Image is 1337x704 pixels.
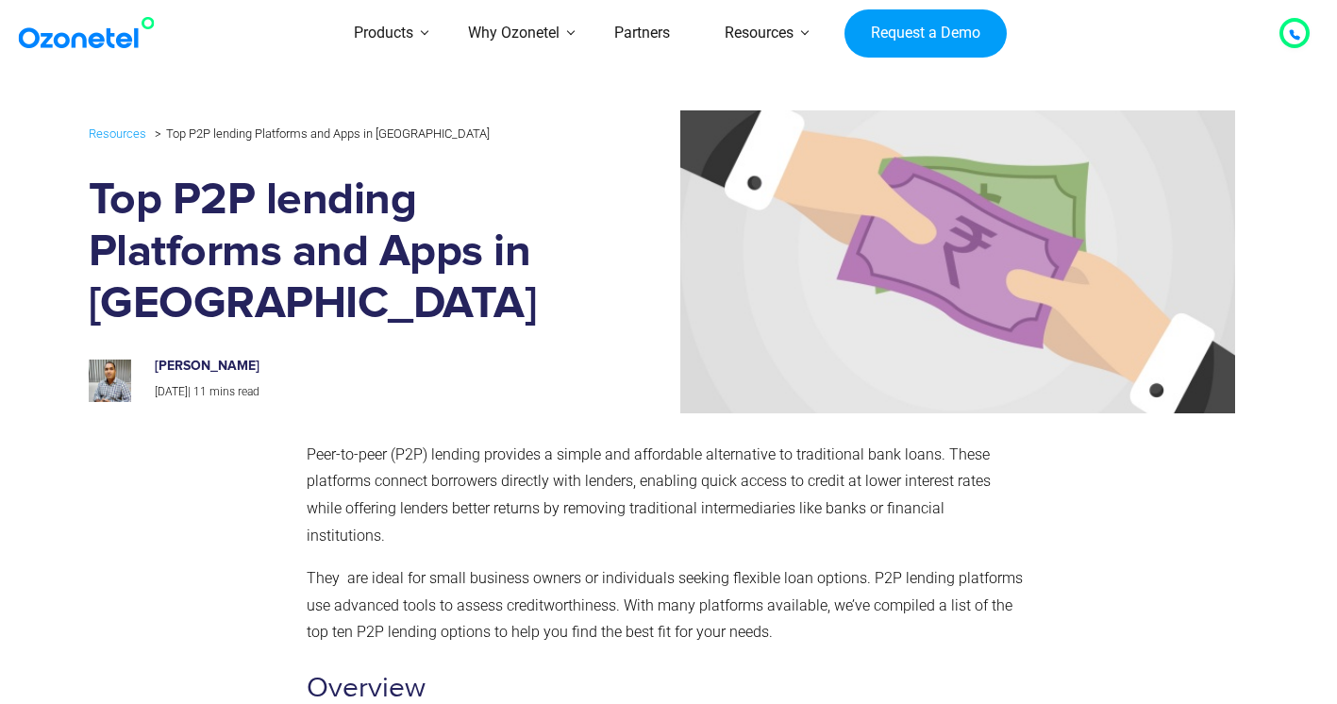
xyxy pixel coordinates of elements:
[89,123,146,144] a: Resources
[89,360,131,402] img: prashanth-kancherla_avatar-200x200.jpeg
[155,382,553,403] p: |
[155,385,188,398] span: [DATE]
[150,122,490,145] li: Top P2P lending Platforms and Apps in [GEOGRAPHIC_DATA]
[155,359,553,375] h6: [PERSON_NAME]
[193,385,207,398] span: 11
[89,175,573,330] h1: Top P2P lending Platforms and Apps in [GEOGRAPHIC_DATA]
[307,569,1023,642] span: They are ideal for small business owners or individuals seeking flexible loan options. P2P lendin...
[844,9,1006,59] a: Request a Demo
[209,385,259,398] span: mins read
[586,110,1235,412] img: peer-to-peer lending platforms
[307,445,991,545] span: Peer-to-peer (P2P) lending provides a simple and affordable alternative to traditional bank loans...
